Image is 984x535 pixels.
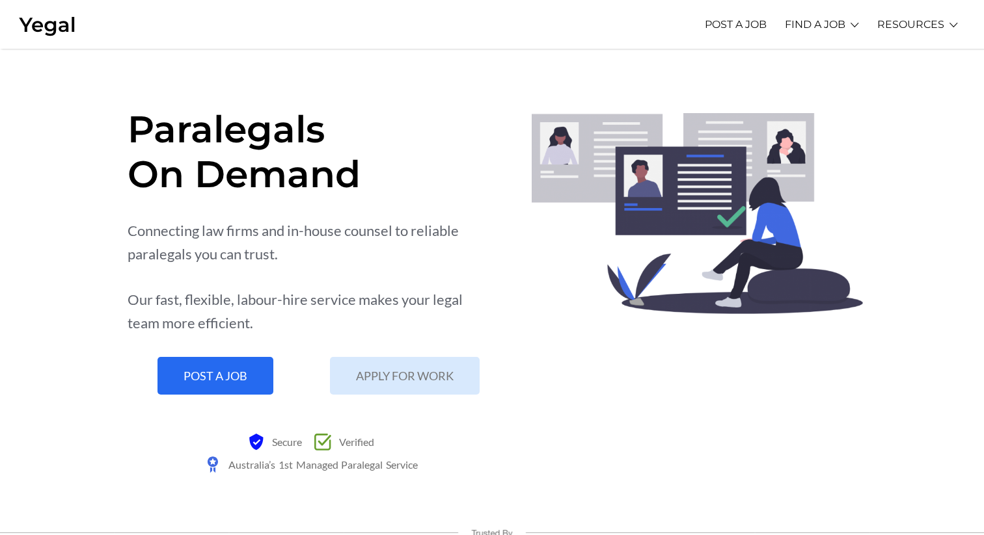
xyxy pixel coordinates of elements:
[330,357,480,395] a: APPLY FOR WORK
[877,7,944,42] a: RESOURCES
[269,430,302,453] span: Secure
[785,7,845,42] a: FIND A JOB
[128,219,493,266] div: Connecting law firms and in-house counsel to reliable paralegals you can trust.
[184,370,247,382] span: POST A JOB
[128,288,493,335] div: Our fast, flexible, labour-hire service makes your legal team more efficient.
[336,430,374,453] span: Verified
[356,370,454,382] span: APPLY FOR WORK
[128,107,493,196] h1: Paralegals On Demand
[157,357,273,395] a: POST A JOB
[705,7,767,42] a: POST A JOB
[225,453,417,476] span: Australia’s 1st Managed Paralegal Service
